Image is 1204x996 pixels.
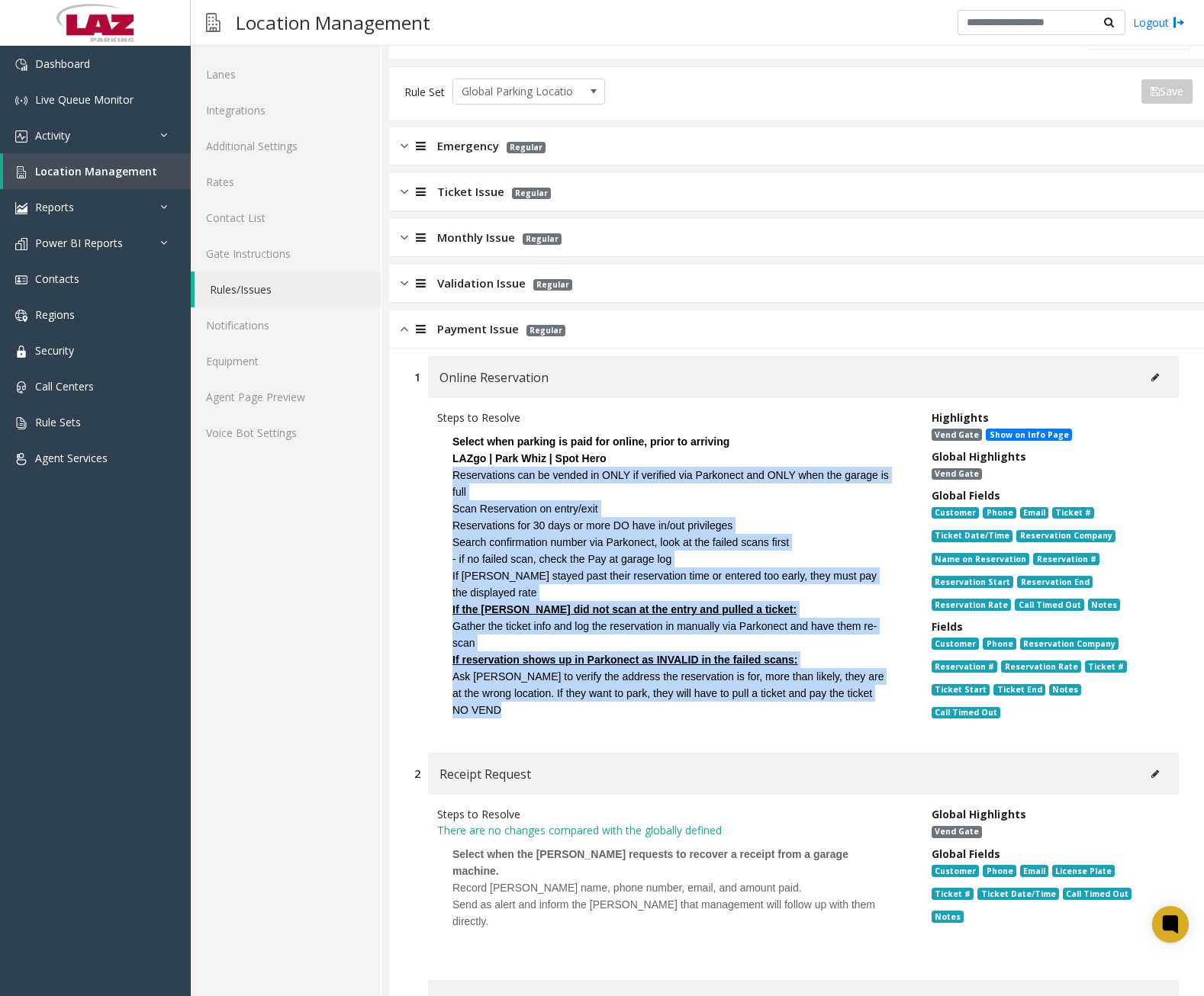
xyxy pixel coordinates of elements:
[452,519,732,532] font: Reservations for 30 days or more DO have in/out privileges
[437,183,504,201] span: Ticket Issue
[932,807,1026,821] span: Global Highlights
[986,429,1071,441] span: Show on Info Page
[452,452,607,464] font: LAZgo | Park Whiz | Spot Hero
[414,766,420,782] div: 2
[1017,576,1092,588] span: Reservation End
[404,79,445,104] div: Rule Set
[993,684,1045,696] span: Ticket End
[35,415,81,429] span: Rule Sets
[526,325,565,336] span: Regular
[15,238,27,250] img: 'icon'
[191,415,381,451] a: Voice Bot Settings
[15,274,27,286] img: 'icon'
[15,310,27,322] img: 'icon'
[1088,599,1120,611] span: Notes
[932,865,979,877] span: Customer
[932,707,1000,719] span: Call Timed Out
[1049,684,1081,696] span: Notes
[452,435,729,448] span: Select when parking is paid for online, prior to arriving
[452,654,798,666] u: If reservation shows up in Parkonect as INVALID in the failed scans:
[1016,530,1115,542] span: Reservation Company
[507,142,546,153] span: Regular
[1020,638,1119,650] span: Reservation Company
[15,202,27,214] img: 'icon'
[932,507,979,519] span: Customer
[439,368,549,387] span: Online Reservation
[977,888,1058,900] span: Ticket Date/Time
[932,576,1013,588] span: Reservation Start
[191,307,381,343] a: Notifications
[437,229,515,246] span: Monthly Issue
[439,764,531,784] span: Receipt Request
[452,503,598,515] font: Scan Reservation on entry/exit
[1085,660,1127,673] span: Ticket #
[35,200,74,214] span: Reports
[191,128,381,164] a: Additional Settings
[452,848,848,877] span: Select when the [PERSON_NAME] requests to recover a receipt from a garage machine.
[983,865,1016,877] span: Phone
[1015,599,1083,611] span: Call Timed Out
[437,275,526,292] span: Validation Issue
[1063,888,1132,900] span: Call Timed Out
[932,619,963,634] span: Fields
[15,130,27,143] img: 'icon'
[1020,865,1048,877] span: Email
[437,806,909,822] div: Steps to Resolve
[206,4,221,41] img: pageIcon
[932,826,982,838] span: Vend Gate
[523,233,562,245] span: Regular
[452,536,789,548] font: Search confirmation number via Parkonect, look at the failed scans first
[932,468,982,480] span: Vend Gate
[191,379,381,415] a: Agent Page Preview
[191,343,381,379] a: Equipment
[932,530,1012,542] span: Ticket Date/Time
[35,236,123,250] span: Power BI Reports
[191,236,381,271] a: Gate Instructions
[453,79,574,104] span: Global Parking Locations
[1173,14,1185,31] img: logout
[437,822,909,838] p: There are no changes compared with the globally defined
[15,95,27,107] img: 'icon'
[932,449,1026,464] span: Global Highlights
[1033,553,1099,565] span: Reservation #
[414,369,420,385] div: 1
[932,410,989,425] span: Highlights
[3,153,191,189] a: Location Management
[932,638,979,650] span: Customer
[191,56,381,92] a: Lanes
[452,670,884,699] font: Ask [PERSON_NAME] to verify the address the reservation is for, more than likely, they are at the...
[1052,507,1094,519] span: Ticket #
[15,345,27,358] img: 'icon'
[437,320,519,338] span: Payment Issue
[228,4,438,41] h3: Location Management
[15,381,27,394] img: 'icon'
[35,92,134,107] span: Live Queue Monitor
[35,128,70,143] span: Activity
[401,229,408,246] img: closed
[35,379,94,394] span: Call Centers
[512,188,551,199] span: Regular
[932,488,1000,503] span: Global Fields
[35,164,157,178] span: Location Management
[983,638,1016,650] span: Phone
[191,164,381,200] a: Rates
[452,620,877,649] font: Gather the ticket info and log the reservation in manually via Parkonect and have them re-scan
[1001,660,1080,673] span: Reservation Rate
[1020,507,1048,519] span: Email
[15,166,27,178] img: 'icon'
[932,599,1011,611] span: Reservation Rate
[1141,79,1193,104] button: Save
[932,660,997,673] span: Reservation #
[452,469,889,498] font: Reservations can be vended in ONLY if verified via Parkonect and ONLY when the garage is full
[932,429,982,441] span: Vend Gate
[932,888,974,900] span: Ticket #
[533,279,572,291] span: Regular
[35,451,108,465] span: Agent Services
[437,410,909,426] div: Steps to Resolve
[195,271,381,307] a: Rules/Issues
[983,507,1016,519] span: Phone
[452,898,875,927] span: Send as alert and inform the [PERSON_NAME] that management will follow up with them directly.
[1052,865,1115,877] span: License Plate
[452,882,802,894] span: Record [PERSON_NAME] name, phone number, email, and amount paid.
[932,911,964,923] span: Notes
